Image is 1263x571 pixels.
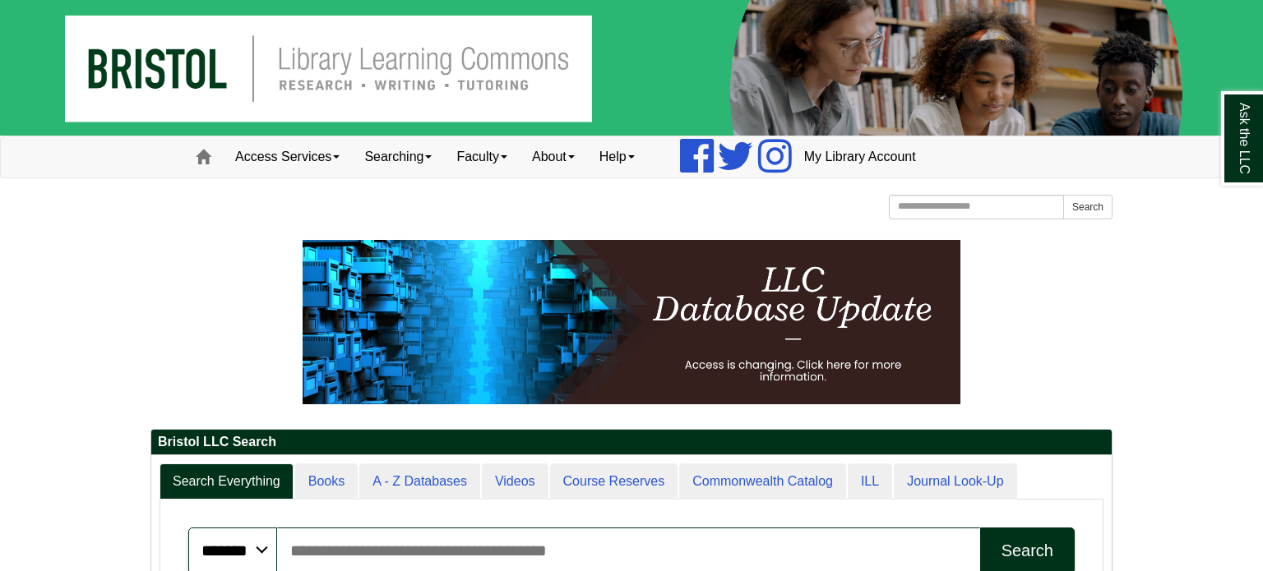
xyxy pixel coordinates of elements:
[295,463,358,500] a: Books
[352,136,444,177] a: Searching
[848,463,892,500] a: ILL
[1002,541,1053,560] div: Search
[151,430,1112,455] h2: Bristol LLC Search
[303,240,960,404] img: HTML tutorial
[223,136,352,177] a: Access Services
[160,463,294,500] a: Search Everything
[550,463,678,500] a: Course Reserves
[520,136,587,177] a: About
[894,463,1016,500] a: Journal Look-Up
[792,136,928,177] a: My Library Account
[1063,195,1113,219] button: Search
[444,136,520,177] a: Faculty
[359,463,480,500] a: A - Z Databases
[679,463,846,500] a: Commonwealth Catalog
[587,136,647,177] a: Help
[482,463,548,500] a: Videos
